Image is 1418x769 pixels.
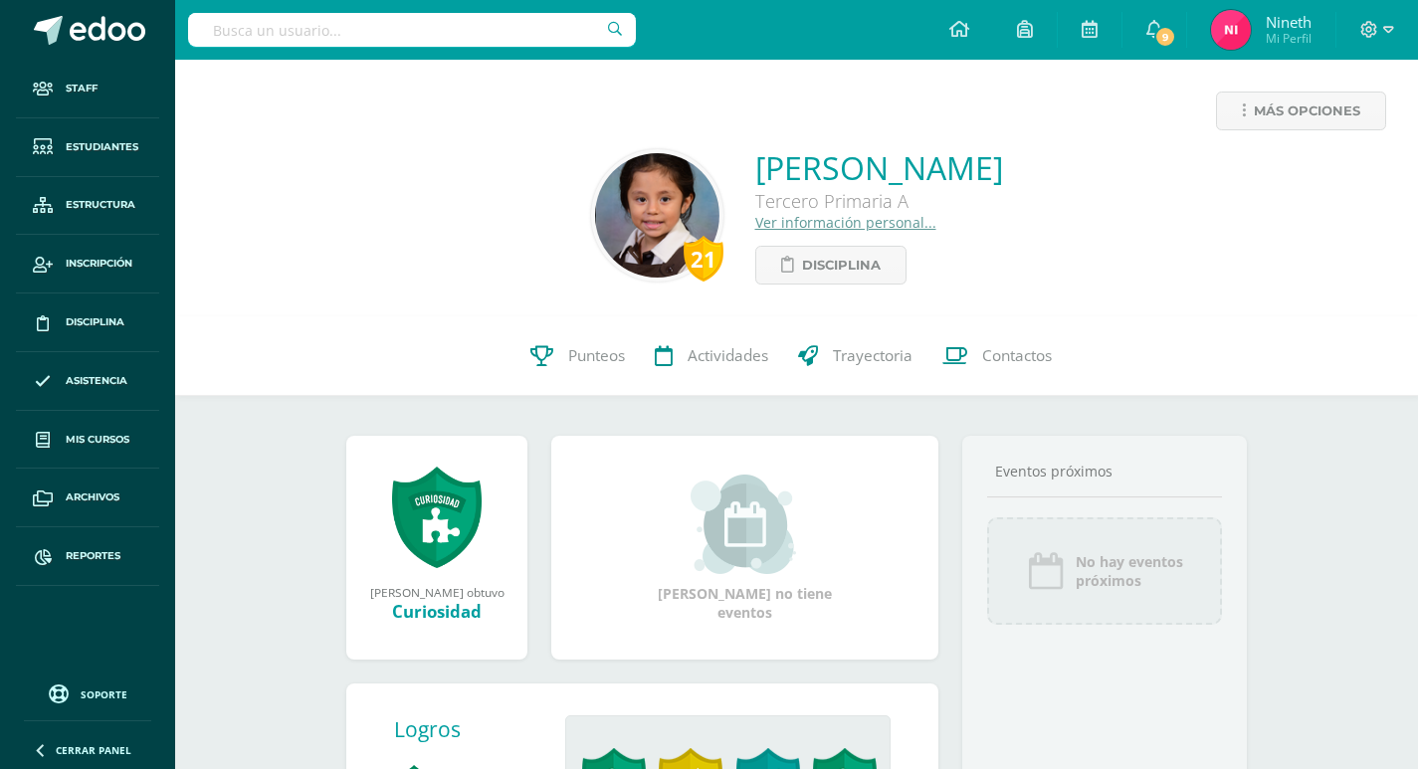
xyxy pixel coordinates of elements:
[366,600,507,623] div: Curiosidad
[1254,93,1360,129] span: Más opciones
[24,679,151,706] a: Soporte
[568,345,625,366] span: Punteos
[16,527,159,586] a: Reportes
[1211,10,1251,50] img: 8ed068964868c7526d8028755c0074ec.png
[16,411,159,470] a: Mis cursos
[1216,92,1386,130] a: Más opciones
[595,153,719,278] img: b9dd2f885b0b4c35f75c84ee4293602e.png
[366,584,507,600] div: [PERSON_NAME] obtuvo
[66,432,129,448] span: Mis cursos
[755,213,936,232] a: Ver información personal...
[515,316,640,396] a: Punteos
[755,246,907,285] a: Disciplina
[927,316,1067,396] a: Contactos
[16,60,159,118] a: Staff
[802,247,881,284] span: Disciplina
[691,475,799,574] img: event_small.png
[16,235,159,293] a: Inscripción
[755,189,1003,213] div: Tercero Primaria A
[66,197,135,213] span: Estructura
[16,118,159,177] a: Estudiantes
[640,316,783,396] a: Actividades
[81,687,127,701] span: Soporte
[16,352,159,411] a: Asistencia
[16,293,159,352] a: Disciplina
[66,548,120,564] span: Reportes
[987,462,1222,481] div: Eventos próximos
[66,81,98,96] span: Staff
[56,743,131,757] span: Cerrar panel
[1266,30,1312,47] span: Mi Perfil
[646,475,845,622] div: [PERSON_NAME] no tiene eventos
[66,373,127,389] span: Asistencia
[66,314,124,330] span: Disciplina
[66,489,119,505] span: Archivos
[755,146,1003,189] a: [PERSON_NAME]
[188,13,636,47] input: Busca un usuario...
[688,345,768,366] span: Actividades
[1154,26,1176,48] span: 9
[982,345,1052,366] span: Contactos
[16,177,159,236] a: Estructura
[833,345,912,366] span: Trayectoria
[1076,552,1183,590] span: No hay eventos próximos
[66,256,132,272] span: Inscripción
[783,316,927,396] a: Trayectoria
[66,139,138,155] span: Estudiantes
[394,715,549,743] div: Logros
[16,469,159,527] a: Archivos
[1266,12,1312,32] span: Nineth
[1026,551,1066,591] img: event_icon.png
[684,236,723,282] div: 21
